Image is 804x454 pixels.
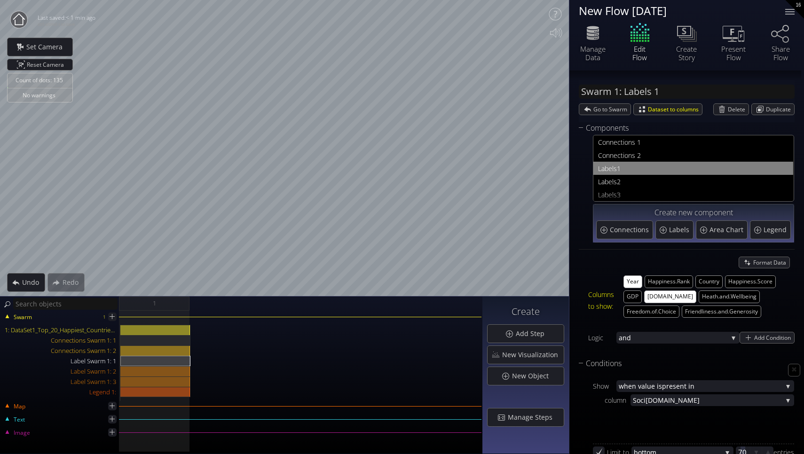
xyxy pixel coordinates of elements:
[13,402,25,411] span: Map
[22,278,45,287] span: Undo
[610,136,788,148] span: nections 1
[725,275,776,288] button: Happiness.Score
[579,122,783,134] div: Components
[709,225,746,235] span: Area Chart
[623,290,642,303] button: GDP
[27,59,67,70] span: Reset Camera
[764,225,789,235] span: Legend
[576,45,609,62] div: Manage Data
[669,225,692,235] span: Labels
[515,329,550,338] span: Add Step
[623,275,642,288] button: Year
[588,332,616,344] div: Logic
[487,306,564,317] h3: Create
[754,332,794,343] span: Add Condition
[598,163,617,174] span: Labels
[617,163,788,174] span: 1
[764,45,797,62] div: Share Flow
[103,311,106,323] div: 1
[1,376,120,387] div: Label Swarm 1: 3
[26,42,68,52] span: Set Camera
[1,335,120,345] div: Connections Swarm 1: 1
[619,380,662,392] span: when value is
[593,380,616,392] div: Show
[13,313,32,321] span: Swarm
[1,356,120,366] div: Label Swarm 1: 1
[588,289,614,312] div: Columns to show:
[596,207,791,219] div: Create new component
[1,345,120,356] div: Connections Swarm 1: 2
[617,189,788,201] span: 3
[662,380,782,392] span: present in
[766,104,794,115] span: Duplicate
[598,149,610,161] span: Con
[593,104,631,115] span: Go to Swarm
[13,429,30,437] span: Image
[670,45,703,62] div: Create Story
[646,394,782,406] span: [DOMAIN_NAME]
[13,415,25,424] span: Text
[619,332,728,344] span: and
[507,413,558,422] span: Manage Steps
[598,136,610,148] span: Con
[682,305,761,318] button: Friendliness.and.Generosity
[1,325,120,335] div: 1: DataSet1_Top_20_Happiest_Countries_2017_2023.csv
[610,149,788,161] span: nections 2
[699,290,760,303] button: Heath.and.Wellbeing
[753,257,789,268] span: Format Data
[579,5,773,16] div: New Flow [DATE]
[512,371,554,381] span: New Object
[598,176,617,188] span: Labels
[728,104,749,115] span: Delete
[153,297,156,309] span: 1
[695,275,723,288] button: Country
[579,358,783,369] div: Conditions
[502,350,564,360] span: New Visualization
[633,394,646,406] span: Soci
[13,298,118,310] input: Search objects
[610,225,651,235] span: Connections
[623,305,679,318] button: Freedom.of.Choice
[598,189,617,201] span: Labels
[1,387,120,397] div: Legend 1:
[648,104,702,115] span: Dataset to columns
[7,273,45,292] div: Undo action
[593,394,631,406] div: column
[645,275,693,288] button: Happiness.Rank
[617,176,788,188] span: 2
[644,290,696,303] button: [DOMAIN_NAME]
[717,45,750,62] div: Present Flow
[1,366,120,376] div: Label Swarm 1: 2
